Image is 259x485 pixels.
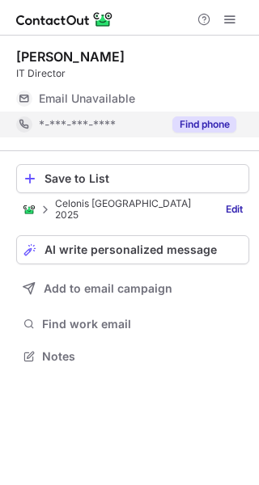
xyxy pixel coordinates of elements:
div: [PERSON_NAME] [16,48,125,65]
button: Notes [16,345,249,368]
span: Find work email [42,317,243,331]
button: Find work email [16,313,249,335]
span: Notes [42,349,243,364]
span: Add to email campaign [44,282,172,295]
p: Celonis [GEOGRAPHIC_DATA] 2025 [55,198,209,221]
button: Save to List [16,164,249,193]
div: Save to List [45,172,242,185]
img: ContactOut [23,203,36,216]
button: Add to email campaign [16,274,249,303]
div: IT Director [16,66,249,81]
img: ContactOut v5.3.10 [16,10,113,29]
span: Email Unavailable [39,91,135,106]
a: Edit [219,201,249,217]
button: AI write personalized message [16,235,249,264]
button: Reveal Button [172,116,236,133]
span: AI write personalized message [45,243,217,256]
